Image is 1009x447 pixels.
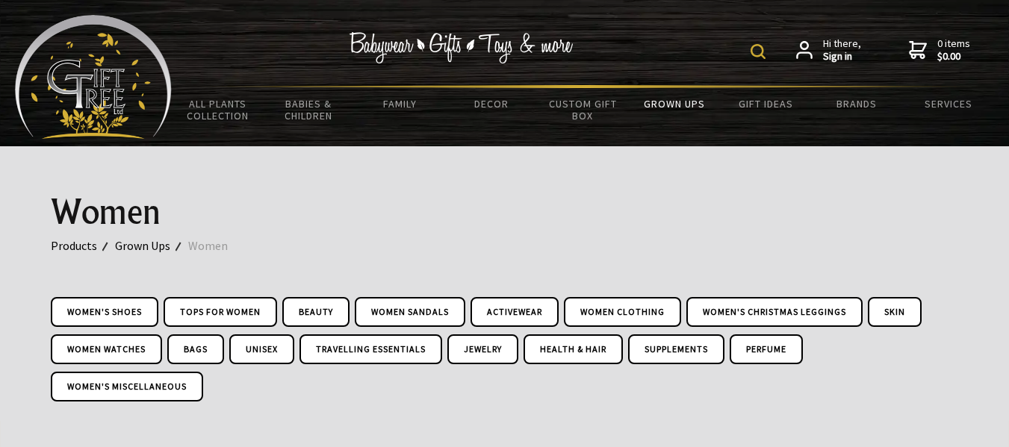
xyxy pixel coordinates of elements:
img: product search [751,44,766,59]
a: Custom Gift Box [537,88,628,131]
a: Skin [868,297,922,327]
a: 0 items$0.00 [909,37,970,63]
a: Supplements [628,334,724,364]
a: Grown Ups [115,236,188,255]
span: 0 items [937,37,970,63]
a: UniSex [229,334,294,364]
strong: $0.00 [937,50,970,63]
a: Tops for Women [164,297,277,327]
a: Women's Christmas Leggings [686,297,863,327]
a: Health & Hair [524,334,623,364]
a: Women Clothing [564,297,681,327]
a: Gift Ideas [720,88,811,119]
a: Babies & Children [263,88,354,131]
a: ActiveWear [471,297,559,327]
a: Jewelry [447,334,518,364]
a: Family [355,88,446,119]
h1: Women [51,194,959,230]
a: Travelling Essentials [299,334,442,364]
a: Women Sandals [355,297,465,327]
a: Women's Miscellaneous [51,372,203,401]
a: Women Watches [51,334,162,364]
img: Babywear - Gifts - Toys & more [350,32,574,63]
a: Grown Ups [629,88,720,119]
a: Women [188,236,246,255]
a: Brands [811,88,902,119]
img: Babyware - Gifts - Toys and more... [15,15,172,139]
strong: Sign in [823,50,861,63]
a: Perfume [730,334,803,364]
a: Beauty [282,297,350,327]
a: Decor [446,88,537,119]
a: Hi there,Sign in [796,37,861,63]
a: Products [51,236,115,255]
a: Services [903,88,994,119]
a: Women's shoes [51,297,158,327]
a: All Plants Collection [172,88,263,131]
span: Hi there, [823,37,861,63]
a: Bags [167,334,224,364]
